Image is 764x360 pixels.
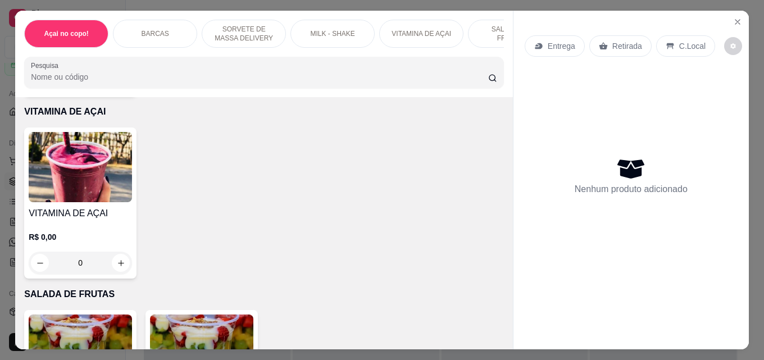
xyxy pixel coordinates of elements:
label: Pesquisa [31,61,62,70]
p: Açai no copo! [44,29,89,38]
p: VITAMINA DE AÇAI [392,29,451,38]
p: Nenhum produto adicionado [575,183,688,196]
p: C.Local [679,40,706,52]
input: Pesquisa [31,71,488,83]
h4: VITAMINA DE AÇAI [29,207,132,220]
p: SALADA DE FRUTAS [477,25,543,43]
p: R$ 0,00 [29,231,132,243]
p: VITAMINA DE AÇAI [24,105,504,119]
p: SORVETE DE MASSA DELIVERY [211,25,276,43]
p: Retirada [612,40,642,52]
p: MILK - SHAKE [311,29,355,38]
button: decrease-product-quantity [724,37,742,55]
button: Close [729,13,747,31]
img: product-image [29,132,132,202]
p: BARCAS [142,29,169,38]
p: Entrega [548,40,575,52]
p: SALADA DE FRUTAS [24,288,504,301]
